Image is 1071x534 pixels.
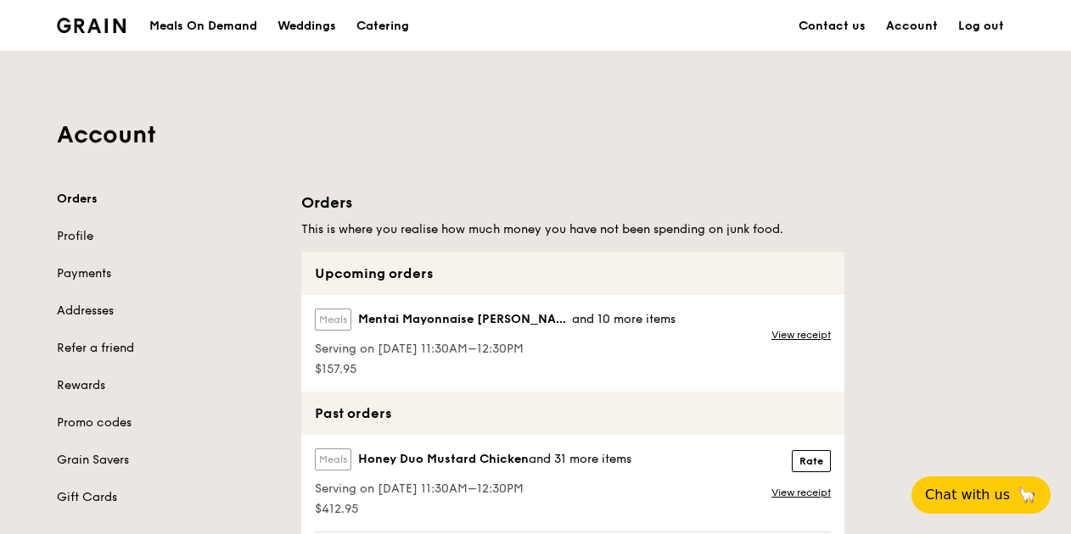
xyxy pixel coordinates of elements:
[358,451,529,468] span: Honey Duo Mustard Chicken
[149,1,257,52] div: Meals On Demand
[315,501,631,518] span: $412.95
[948,1,1014,52] a: Log out
[315,341,676,358] span: Serving on [DATE] 11:30AM–12:30PM
[57,414,281,431] a: Promo codes
[57,18,126,33] img: Grain
[57,452,281,469] a: Grain Savers
[57,303,281,320] a: Addresses
[315,448,351,470] label: Meals
[57,191,281,208] a: Orders
[301,221,844,238] h5: This is where you realise how much money you have not been spending on junk food.
[57,228,281,245] a: Profile
[358,311,572,328] span: Mentai Mayonnaise [PERSON_NAME]
[57,489,281,506] a: Gift Cards
[911,476,1051,514] button: Chat with us🦙
[771,328,831,342] a: View receipt
[315,361,676,378] span: $157.95
[792,450,831,472] button: Rate
[57,120,1014,150] h1: Account
[925,485,1010,505] span: Chat with us
[771,486,831,499] a: View receipt
[301,252,844,295] div: Upcoming orders
[301,191,844,214] h1: Orders
[267,1,346,52] a: Weddings
[301,392,844,435] div: Past orders
[315,481,631,498] span: Serving on [DATE] 11:30AM–12:30PM
[57,377,281,394] a: Rewards
[572,312,676,326] span: and 10 more items
[57,265,281,282] a: Payments
[356,1,409,52] div: Catering
[529,452,631,466] span: and 31 more items
[1017,485,1037,505] span: 🦙
[788,1,876,52] a: Contact us
[315,309,351,331] label: Meals
[278,1,336,52] div: Weddings
[346,1,419,52] a: Catering
[57,340,281,357] a: Refer a friend
[876,1,948,52] a: Account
